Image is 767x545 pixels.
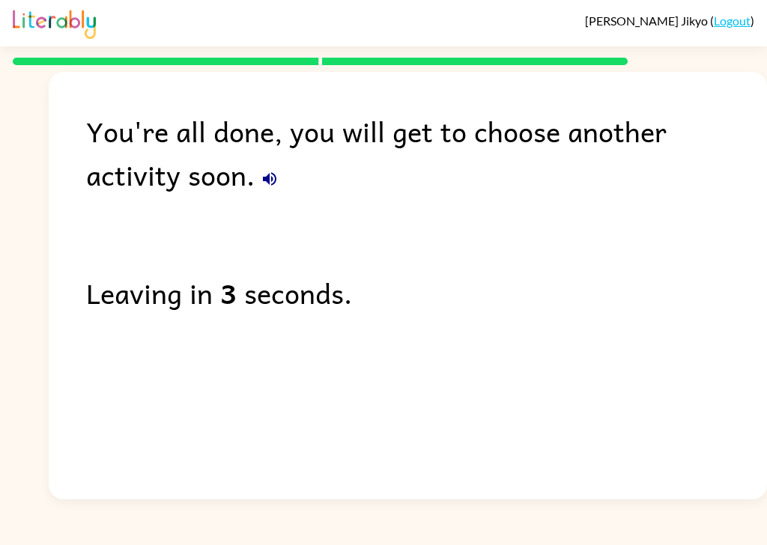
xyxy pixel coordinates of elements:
[220,271,237,314] b: 3
[13,6,96,39] img: Literably
[585,13,754,28] div: ( )
[714,13,751,28] a: Logout
[86,271,767,314] div: Leaving in seconds.
[585,13,710,28] span: [PERSON_NAME] Jikyo
[86,109,767,196] div: You're all done, you will get to choose another activity soon.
